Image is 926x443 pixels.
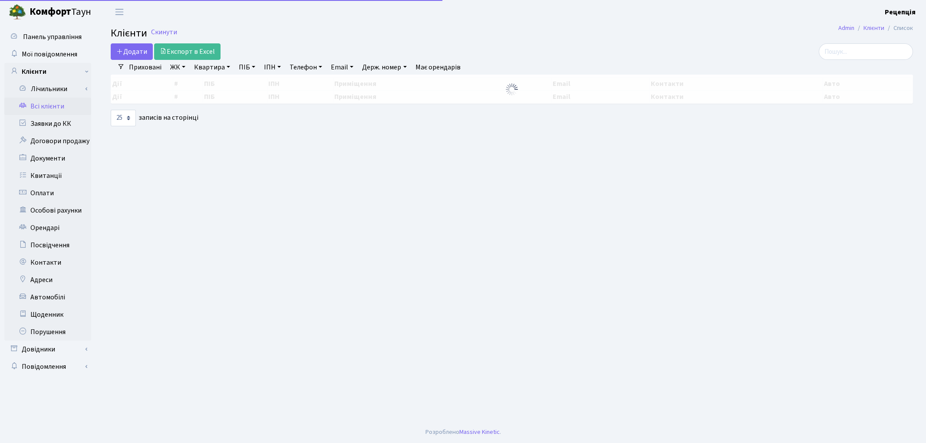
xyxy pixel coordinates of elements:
a: Держ. номер [359,60,410,75]
a: Квитанції [4,167,91,184]
a: ЖК [167,60,189,75]
a: ПІБ [235,60,259,75]
a: Оплати [4,184,91,202]
a: Орендарі [4,219,91,236]
a: Мої повідомлення [4,46,91,63]
a: Документи [4,150,91,167]
a: Клієнти [863,23,884,33]
span: Мої повідомлення [22,49,77,59]
span: Панель управління [23,32,82,42]
span: Клієнти [111,26,147,41]
a: Всі клієнти [4,98,91,115]
a: Massive Kinetic [459,427,500,436]
div: Розроблено . [425,427,501,437]
li: Список [884,23,913,33]
a: Клієнти [4,63,91,80]
a: Телефон [286,60,326,75]
a: Лічильники [10,80,91,98]
a: Порушення [4,323,91,341]
nav: breadcrumb [825,19,926,37]
a: Довідники [4,341,91,358]
a: Приховані [125,60,165,75]
img: logo.png [9,3,26,21]
b: Комфорт [30,5,71,19]
span: Додати [116,47,147,56]
button: Переключити навігацію [109,5,130,19]
a: ІПН [260,60,284,75]
a: Автомобілі [4,289,91,306]
a: Договори продажу [4,132,91,150]
a: Контакти [4,254,91,271]
span: Таун [30,5,91,20]
a: Посвідчення [4,236,91,254]
a: Повідомлення [4,358,91,375]
a: Панель управління [4,28,91,46]
a: Email [327,60,357,75]
a: Щоденник [4,306,91,323]
a: Заявки до КК [4,115,91,132]
a: Адреси [4,271,91,289]
select: записів на сторінці [111,110,136,126]
a: Скинути [151,28,177,36]
a: Має орендарів [412,60,464,75]
a: Admin [838,23,854,33]
label: записів на сторінці [111,110,198,126]
a: Експорт в Excel [154,43,221,60]
a: Додати [111,43,153,60]
img: Обробка... [505,82,519,96]
a: Рецепція [885,7,916,17]
input: Пошук... [819,43,913,60]
a: Особові рахунки [4,202,91,219]
a: Квартира [191,60,234,75]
